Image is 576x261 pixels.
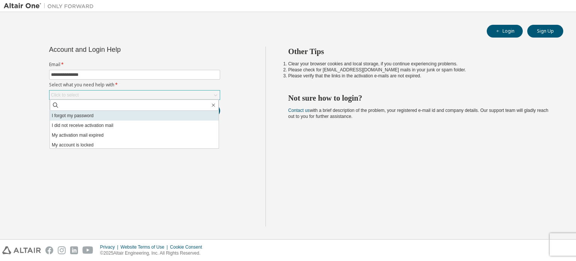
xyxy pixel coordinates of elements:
li: Please check for [EMAIL_ADDRESS][DOMAIN_NAME] mails in your junk or spam folder. [288,67,550,73]
li: Clear your browser cookies and local storage, if you continue experiencing problems. [288,61,550,67]
img: altair_logo.svg [2,246,41,254]
div: Website Terms of Use [120,244,170,250]
img: Altair One [4,2,97,10]
div: Click to select [51,92,79,98]
li: I forgot my password [50,111,219,121]
div: Click to select [49,91,220,100]
a: Contact us [288,108,310,113]
p: © 2025 Altair Engineering, Inc. All Rights Reserved. [100,250,207,256]
span: with a brief description of the problem, your registered e-mail id and company details. Our suppo... [288,108,549,119]
img: instagram.svg [58,246,66,254]
label: Email [49,62,220,68]
button: Login [487,25,523,38]
img: youtube.svg [82,246,93,254]
img: facebook.svg [45,246,53,254]
h2: Other Tips [288,47,550,56]
li: Please verify that the links in the activation e-mails are not expired. [288,73,550,79]
button: Sign Up [527,25,563,38]
div: Cookie Consent [170,244,206,250]
label: Select what you need help with [49,82,220,88]
div: Account and Login Help [49,47,186,53]
div: Privacy [100,244,120,250]
h2: Not sure how to login? [288,93,550,103]
img: linkedin.svg [70,246,78,254]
